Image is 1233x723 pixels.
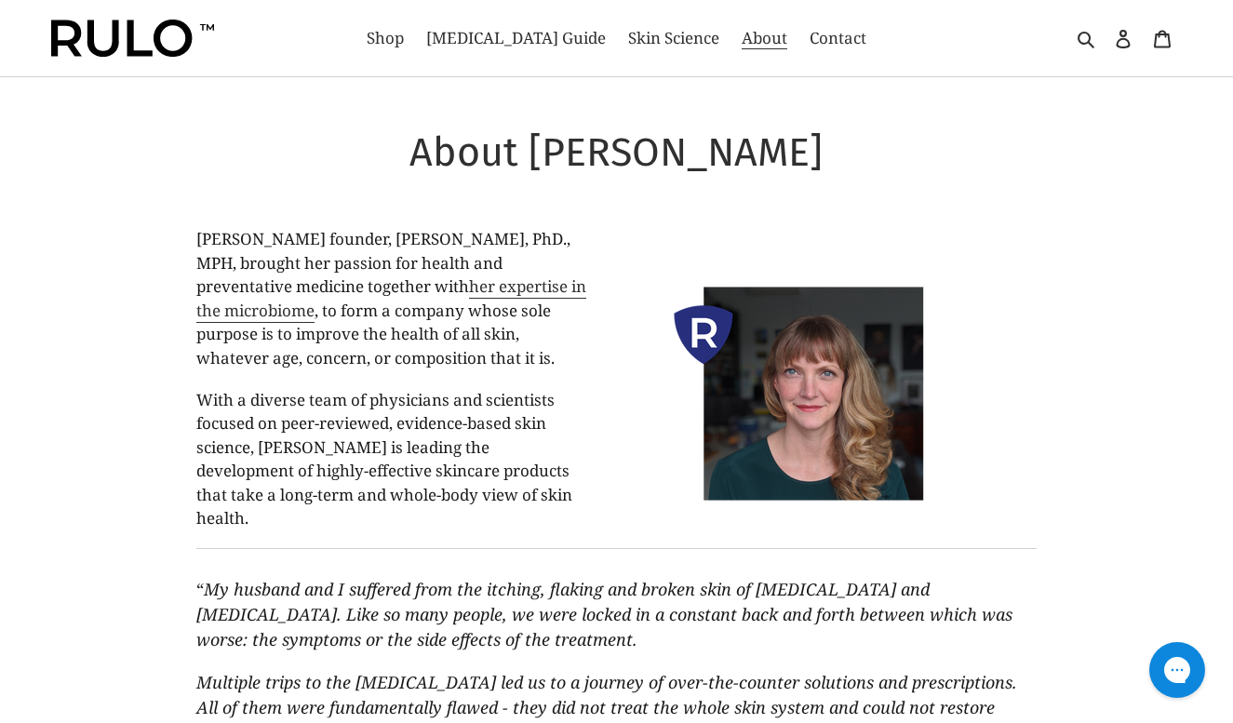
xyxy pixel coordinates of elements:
[196,128,1037,177] h1: About [PERSON_NAME]
[742,27,787,49] span: About
[426,27,606,49] span: [MEDICAL_DATA] Guide
[619,23,729,53] a: Skin Science
[628,27,719,49] span: Skin Science
[732,23,797,53] a: About
[196,389,572,529] span: With a diverse team of physicians and scientists focused on peer-reviewed, evidence-based skin sc...
[196,578,1012,650] span: My husband and I suffered from the itching, flaking and broken skin of [MEDICAL_DATA] and [MEDICA...
[590,227,1037,546] img: Dr. Nicole Scott, Founder of Rulo Skin
[800,23,876,53] a: Contact
[417,23,615,53] a: [MEDICAL_DATA] Guide
[357,23,413,53] a: Shop
[196,228,586,368] span: [PERSON_NAME] founder, [PERSON_NAME], PhD., MPH, brought her passion for health and preventative ...
[810,27,866,49] span: Contact
[196,275,586,323] a: her expertise in the microbiome
[51,20,214,57] img: Rulo™ Skin
[367,27,404,49] span: Shop
[1140,636,1214,704] iframe: Gorgias live chat messenger
[196,578,204,600] span: “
